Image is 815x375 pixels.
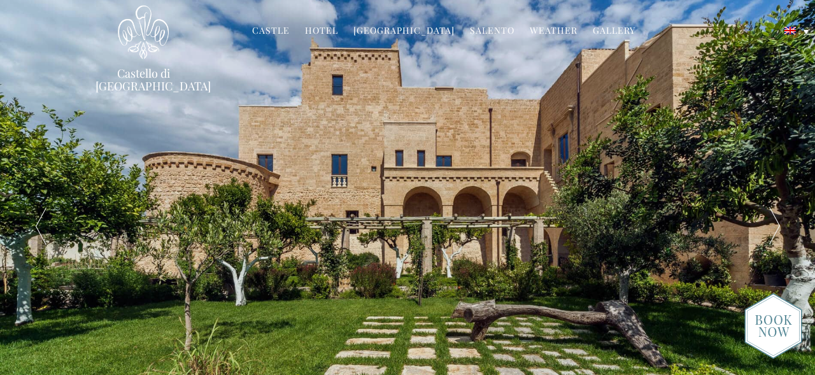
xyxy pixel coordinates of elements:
a: Castle [252,24,290,39]
a: Weather [530,24,578,39]
a: Gallery [593,24,635,39]
img: English [784,27,796,34]
img: Castello di Ugento [118,5,169,59]
img: new-booknow.png [744,293,802,359]
a: Salento [470,24,514,39]
a: [GEOGRAPHIC_DATA] [353,24,455,39]
a: Hotel [305,24,338,39]
a: Castello di [GEOGRAPHIC_DATA] [96,67,191,92]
